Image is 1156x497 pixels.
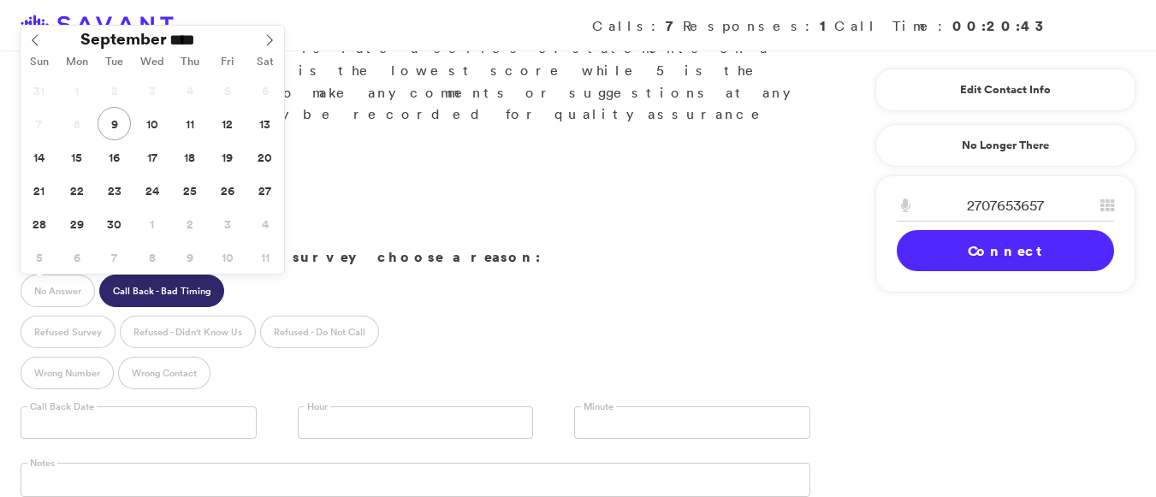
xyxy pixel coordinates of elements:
[305,400,330,413] label: Hour
[248,207,282,240] span: October 4, 2025
[135,207,169,240] span: October 1, 2025
[22,107,56,140] span: September 7, 2025
[210,240,244,274] span: October 10, 2025
[248,240,282,274] span: October 11, 2025
[135,240,169,274] span: October 8, 2025
[60,140,93,174] span: September 15, 2025
[210,207,244,240] span: October 3, 2025
[135,140,169,174] span: September 17, 2025
[135,107,169,140] span: September 10, 2025
[173,207,206,240] span: October 2, 2025
[210,140,244,174] span: September 19, 2025
[118,357,210,389] label: Wrong Contact
[581,400,616,413] label: Minute
[135,174,169,207] span: September 24, 2025
[22,240,56,274] span: October 5, 2025
[173,140,206,174] span: September 18, 2025
[22,174,56,207] span: September 21, 2025
[98,74,131,107] span: September 2, 2025
[897,76,1114,104] a: Edit Contact Info
[98,240,131,274] span: October 7, 2025
[60,107,93,140] span: September 8, 2025
[210,74,244,107] span: September 5, 2025
[98,107,131,140] span: September 9, 2025
[60,207,93,240] span: September 29, 2025
[248,107,282,140] span: September 13, 2025
[173,174,206,207] span: September 25, 2025
[248,140,282,174] span: September 20, 2025
[248,174,282,207] span: September 27, 2025
[173,74,206,107] span: September 4, 2025
[167,31,228,49] input: Year
[21,357,114,389] label: Wrong Number
[98,174,131,207] span: September 23, 2025
[135,74,169,107] span: September 3, 2025
[96,56,133,68] span: Tue
[210,107,244,140] span: September 12, 2025
[80,31,167,47] span: September
[98,140,131,174] span: September 16, 2025
[60,74,93,107] span: September 1, 2025
[875,124,1135,167] a: No Longer There
[21,16,810,148] p: Great. What you'll do is rate a series of statements on a scale of 1 to 5. 1 is the lowest score ...
[98,207,131,240] span: September 30, 2025
[21,56,58,68] span: Sun
[260,316,379,348] label: Refused - Do Not Call
[248,74,282,107] span: September 6, 2025
[58,56,96,68] span: Mon
[173,107,206,140] span: September 11, 2025
[173,240,206,274] span: October 9, 2025
[133,56,171,68] span: Wed
[171,56,209,68] span: Thu
[60,240,93,274] span: October 6, 2025
[120,316,256,348] label: Refused - Didn't Know Us
[897,230,1114,271] a: Connect
[27,457,57,470] label: Notes
[21,316,116,348] label: Refused Survey
[209,56,246,68] span: Fri
[22,74,56,107] span: August 31, 2025
[246,56,284,68] span: Sat
[952,16,1050,35] strong: 00:20:43
[666,16,683,35] strong: 7
[99,275,224,307] label: Call Back - Bad Timing
[210,174,244,207] span: September 26, 2025
[820,16,834,35] strong: 1
[22,140,56,174] span: September 14, 2025
[60,174,93,207] span: September 22, 2025
[22,207,56,240] span: September 28, 2025
[21,275,95,307] label: No Answer
[27,400,97,413] label: Call Back Date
